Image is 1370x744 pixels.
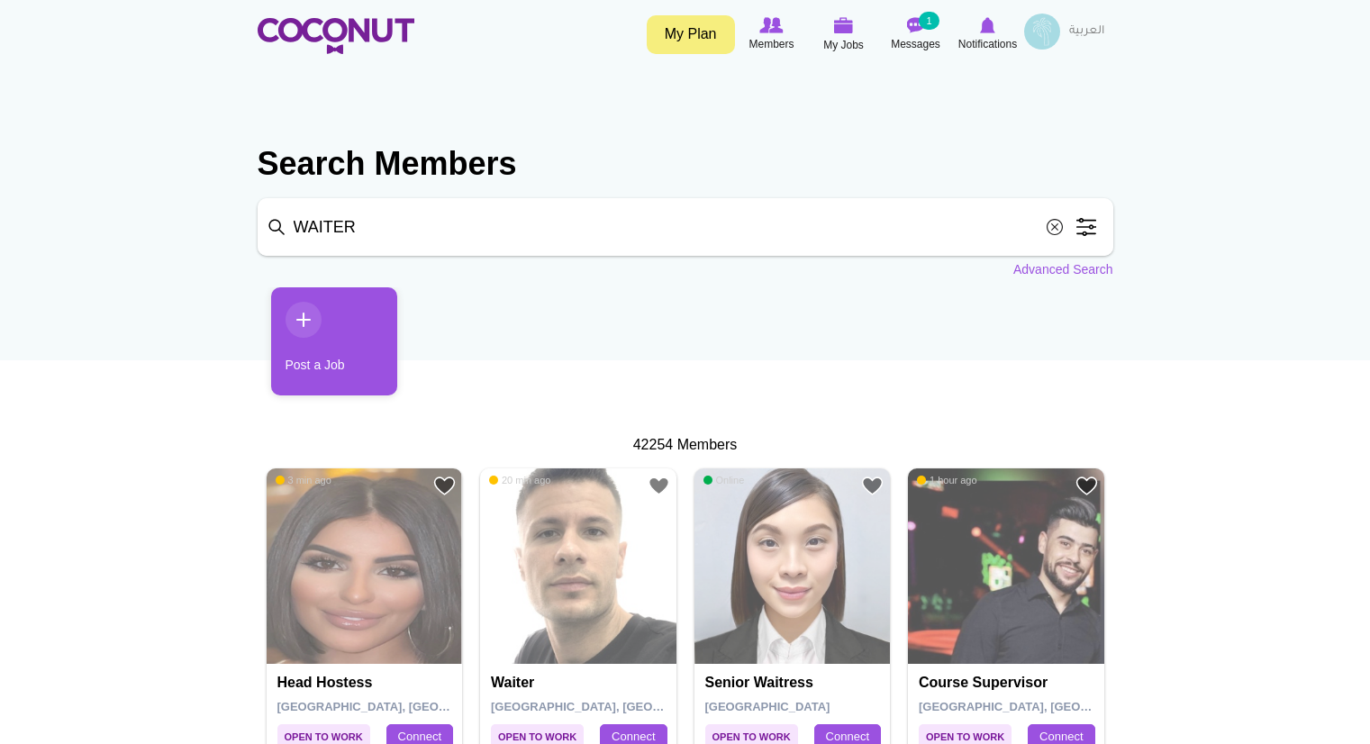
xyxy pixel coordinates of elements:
img: Notifications [980,17,995,33]
a: Add to Favourites [861,475,884,497]
li: 1 / 1 [258,287,384,409]
a: Add to Favourites [1075,475,1098,497]
span: Members [749,35,794,53]
a: Advanced Search [1013,260,1113,278]
h4: Head Hostess [277,675,457,691]
span: 20 min ago [489,474,550,486]
span: 1 hour ago [917,474,977,486]
img: Home [258,18,414,54]
span: 3 min ago [276,474,331,486]
h4: Course supervisor [919,675,1098,691]
span: Online [703,474,745,486]
a: Notifications Notifications [952,14,1024,55]
span: [GEOGRAPHIC_DATA], [GEOGRAPHIC_DATA] [919,700,1175,713]
img: Browse Members [759,17,783,33]
span: [GEOGRAPHIC_DATA], [GEOGRAPHIC_DATA] [491,700,748,713]
a: Add to Favourites [648,475,670,497]
a: My Jobs My Jobs [808,14,880,56]
span: Messages [891,35,940,53]
h4: Waiter [491,675,670,691]
h2: Search Members [258,142,1113,186]
a: العربية [1060,14,1113,50]
img: My Jobs [834,17,854,33]
small: 1 [919,12,939,30]
span: [GEOGRAPHIC_DATA] [705,700,830,713]
a: My Plan [647,15,735,54]
div: 42254 Members [258,435,1113,456]
a: Messages Messages 1 [880,14,952,55]
img: Messages [907,17,925,33]
input: Search members by role or city [258,198,1113,256]
span: Notifications [958,35,1017,53]
a: Add to Favourites [433,475,456,497]
span: My Jobs [823,36,864,54]
a: Post a Job [271,287,397,395]
span: [GEOGRAPHIC_DATA], [GEOGRAPHIC_DATA] [277,700,534,713]
h4: Senior Waitress [705,675,885,691]
a: Browse Members Members [736,14,808,55]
